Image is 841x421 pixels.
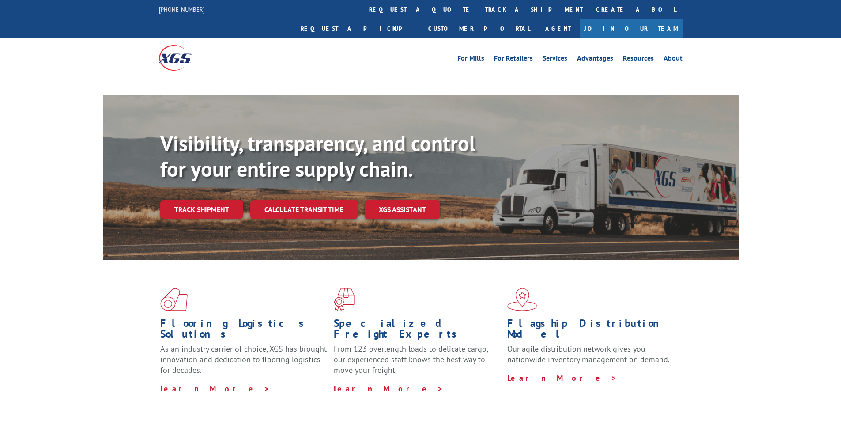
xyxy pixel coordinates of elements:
a: Customer Portal [422,19,536,38]
a: Join Our Team [580,19,683,38]
a: Advantages [577,55,613,64]
a: Services [543,55,567,64]
h1: Flagship Distribution Model [507,318,674,344]
a: For Mills [457,55,484,64]
a: For Retailers [494,55,533,64]
a: Learn More > [507,373,617,383]
span: As an industry carrier of choice, XGS has brought innovation and dedication to flooring logistics... [160,344,327,375]
a: Request a pickup [294,19,422,38]
b: Visibility, transparency, and control for your entire supply chain. [160,129,475,182]
a: XGS ASSISTANT [365,200,440,219]
a: Learn More > [160,383,270,394]
span: Our agile distribution network gives you nationwide inventory management on demand. [507,344,670,364]
a: [PHONE_NUMBER] [159,5,205,14]
a: Resources [623,55,654,64]
img: xgs-icon-total-supply-chain-intelligence-red [160,288,188,311]
a: About [664,55,683,64]
p: From 123 overlength loads to delicate cargo, our experienced staff knows the best way to move you... [334,344,501,383]
a: Agent [536,19,580,38]
a: Track shipment [160,200,243,219]
img: xgs-icon-focused-on-flooring-red [334,288,355,311]
a: Calculate transit time [250,200,358,219]
a: Learn More > [334,383,444,394]
img: xgs-icon-flagship-distribution-model-red [507,288,538,311]
h1: Specialized Freight Experts [334,318,501,344]
h1: Flooring Logistics Solutions [160,318,327,344]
